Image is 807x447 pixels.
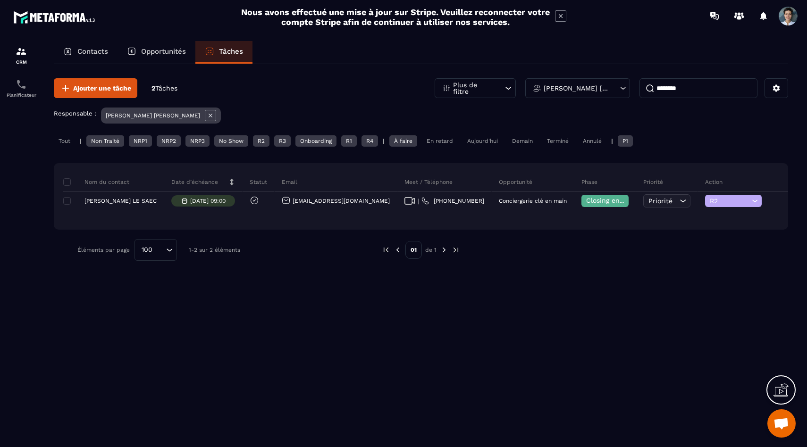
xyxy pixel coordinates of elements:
[643,178,663,186] p: Priorité
[421,197,484,205] a: [PHONE_NUMBER]
[404,178,453,186] p: Meet / Téléphone
[54,110,96,117] p: Responsable :
[422,135,458,147] div: En retard
[16,79,27,90] img: scheduler
[452,246,460,254] img: next
[214,135,248,147] div: No Show
[84,198,157,204] p: [PERSON_NAME] LE SAEC
[185,135,210,147] div: NRP3
[106,112,200,119] p: [PERSON_NAME] [PERSON_NAME]
[581,178,597,186] p: Phase
[382,246,390,254] img: prev
[418,198,419,205] span: |
[389,135,417,147] div: À faire
[341,135,357,147] div: R1
[507,135,538,147] div: Demain
[586,197,640,204] span: Closing en cours
[241,7,550,27] h2: Nous avons effectué une mise à jour sur Stripe. Veuillez reconnecter votre compte Stripe afin de ...
[767,409,796,438] div: Ouvrir le chat
[282,178,297,186] p: Email
[394,246,402,254] img: prev
[141,47,186,56] p: Opportunités
[705,178,723,186] p: Action
[66,178,129,186] p: Nom du contact
[462,135,503,147] div: Aujourd'hui
[648,197,672,205] span: Priorité
[425,246,437,254] p: de 1
[129,135,152,147] div: NRP1
[171,178,218,186] p: Date d’échéance
[578,135,606,147] div: Annulé
[54,78,137,98] button: Ajouter une tâche
[710,197,749,205] span: R2
[542,135,573,147] div: Terminé
[16,46,27,57] img: formation
[2,72,40,105] a: schedulerschedulerPlanificateur
[405,241,422,259] p: 01
[2,39,40,72] a: formationformationCRM
[190,198,226,204] p: [DATE] 09:00
[134,239,177,261] div: Search for option
[54,135,75,147] div: Tout
[295,135,336,147] div: Onboarding
[86,135,124,147] div: Non Traité
[253,135,269,147] div: R2
[453,82,495,95] p: Plus de filtre
[73,83,131,93] span: Ajouter une tâche
[219,47,243,56] p: Tâches
[189,247,240,253] p: 1-2 sur 2 éléments
[151,84,177,93] p: 2
[2,59,40,65] p: CRM
[118,41,195,64] a: Opportunités
[250,178,267,186] p: Statut
[361,135,378,147] div: R4
[618,135,633,147] div: P1
[155,84,177,92] span: Tâches
[156,245,164,255] input: Search for option
[13,8,98,26] img: logo
[77,247,130,253] p: Éléments par page
[80,138,82,144] p: |
[138,245,156,255] span: 100
[274,135,291,147] div: R3
[195,41,252,64] a: Tâches
[2,92,40,98] p: Planificateur
[77,47,108,56] p: Contacts
[611,138,613,144] p: |
[54,41,118,64] a: Contacts
[440,246,448,254] img: next
[499,198,567,204] p: Conciergerie clé en main
[383,138,385,144] p: |
[157,135,181,147] div: NRP2
[544,85,609,91] p: [PERSON_NAME] [PERSON_NAME]
[499,178,532,186] p: Opportunité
